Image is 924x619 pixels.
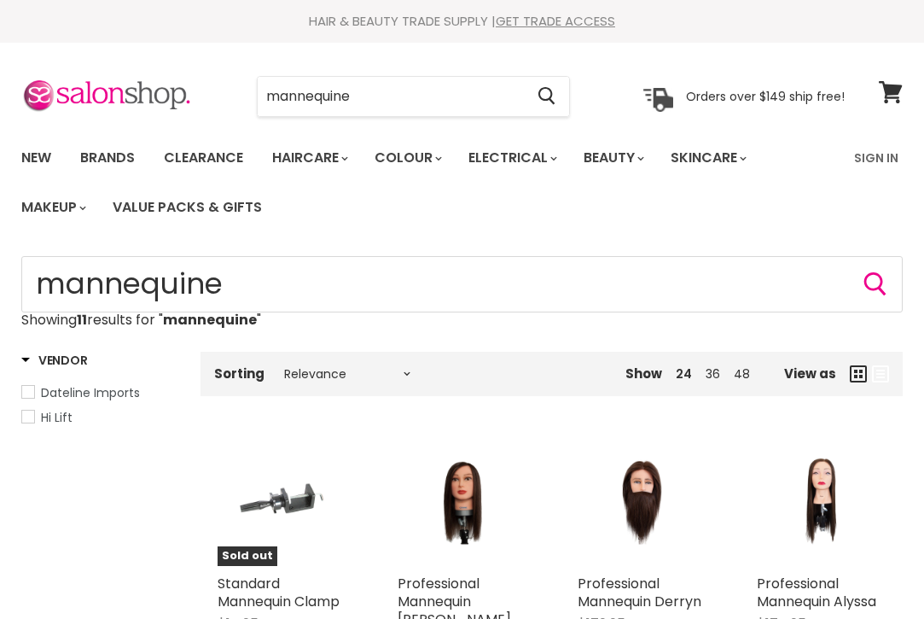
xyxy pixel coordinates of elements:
[862,271,889,298] button: Search
[839,539,907,602] iframe: Gorgias live chat messenger
[625,365,662,382] span: Show
[362,140,452,176] a: Colour
[214,366,264,381] label: Sorting
[658,140,757,176] a: Skincare
[844,140,909,176] a: Sign In
[778,437,864,566] img: Professional Mannequin Alyssa
[578,437,706,566] a: Professional Mannequin Derryn
[456,140,567,176] a: Electrical
[734,365,750,382] a: 48
[571,140,654,176] a: Beauty
[21,312,903,328] p: Showing results for " "
[706,365,720,382] a: 36
[496,12,615,30] a: GET TRADE ACCESS
[686,88,845,103] p: Orders over $149 ship free!
[9,140,64,176] a: New
[599,437,685,566] img: Professional Mannequin Derryn
[151,140,256,176] a: Clearance
[218,574,340,611] a: Standard Mannequin Clamp
[578,574,701,611] a: Professional Mannequin Derryn
[757,574,876,611] a: Professional Mannequin Alyssa
[419,437,505,566] img: Professional Mannequin Corrine
[21,352,87,369] h3: Vendor
[676,365,692,382] a: 24
[757,437,886,566] a: Professional Mannequin Alyssa
[21,383,179,402] a: Dateline Imports
[9,190,96,225] a: Makeup
[41,409,73,426] span: Hi Lift
[21,256,903,312] form: Product
[41,384,140,401] span: Dateline Imports
[67,140,148,176] a: Brands
[21,256,903,312] input: Search
[218,546,277,566] span: Sold out
[259,140,358,176] a: Haircare
[21,408,179,427] a: Hi Lift
[398,437,526,566] a: Professional Mannequin Corrine
[163,310,257,330] strong: mannequine
[257,76,570,117] form: Product
[239,437,325,566] img: Standard Mannequin Clamp
[100,190,275,225] a: Value Packs & Gifts
[258,77,524,116] input: Search
[77,310,87,330] strong: 11
[218,437,346,566] a: Standard Mannequin ClampSold out
[9,133,844,232] ul: Main menu
[524,77,569,116] button: Search
[784,366,836,381] span: View as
